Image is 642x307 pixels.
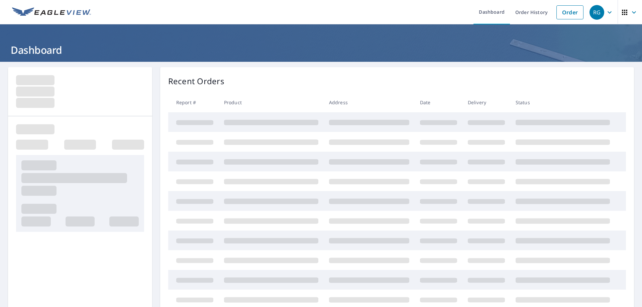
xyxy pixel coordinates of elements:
h1: Dashboard [8,43,634,57]
th: Product [219,93,324,112]
p: Recent Orders [168,75,224,87]
th: Date [415,93,462,112]
div: RG [590,5,604,20]
th: Delivery [462,93,510,112]
img: EV Logo [12,7,91,17]
th: Report # [168,93,219,112]
th: Address [324,93,415,112]
th: Status [510,93,615,112]
a: Order [556,5,583,19]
